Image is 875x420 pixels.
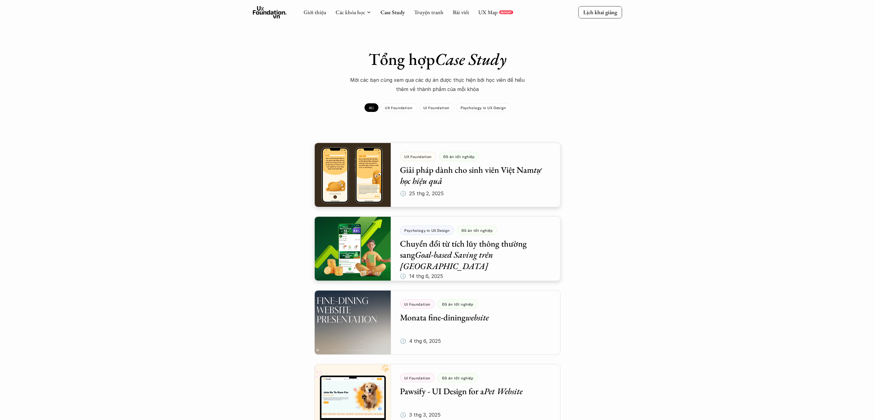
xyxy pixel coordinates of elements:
h1: Tổng hợp [330,49,545,69]
a: Bài viết [453,9,469,16]
a: UI FoundationĐồ án tốt nghiệpMonata fine-diningwebsite🕔 4 thg 6, 2025 [314,290,561,355]
a: Lịch khai giảng [578,6,622,18]
p: UX Foundation [385,105,413,110]
a: UX Foundation [381,103,417,112]
a: Các khóa học [336,9,365,16]
a: UI Foundation [419,103,454,112]
p: REPORT [501,10,512,14]
a: REPORT [499,10,513,14]
a: Giới thiệu [304,9,326,16]
a: Case Study [381,9,405,16]
a: Psychology in UX DesignĐồ án tốt nghiệpChuyển đổi từ tích lũy thông thường sangGoal-based Saving ... [314,216,561,281]
a: UX Map [478,9,498,16]
p: Psychology in UX Design [461,105,506,110]
p: Mời các bạn cùng xem qua các dự án được thực hiện bới học viên để hiểu thêm về thành phẩm của mỗi... [345,75,530,94]
em: Case Study [435,48,506,70]
a: Truyện tranh [414,9,444,16]
p: Lịch khai giảng [583,9,617,16]
p: All [369,105,374,110]
a: Psychology in UX Design [456,103,510,112]
p: UI Foundation [424,105,450,110]
a: UX FoundationĐồ án tốt nghiệpGiải pháp dành cho sinh viên Việt Namtự học hiệu quả🕔 25 thg 2, 2025 [314,143,561,207]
